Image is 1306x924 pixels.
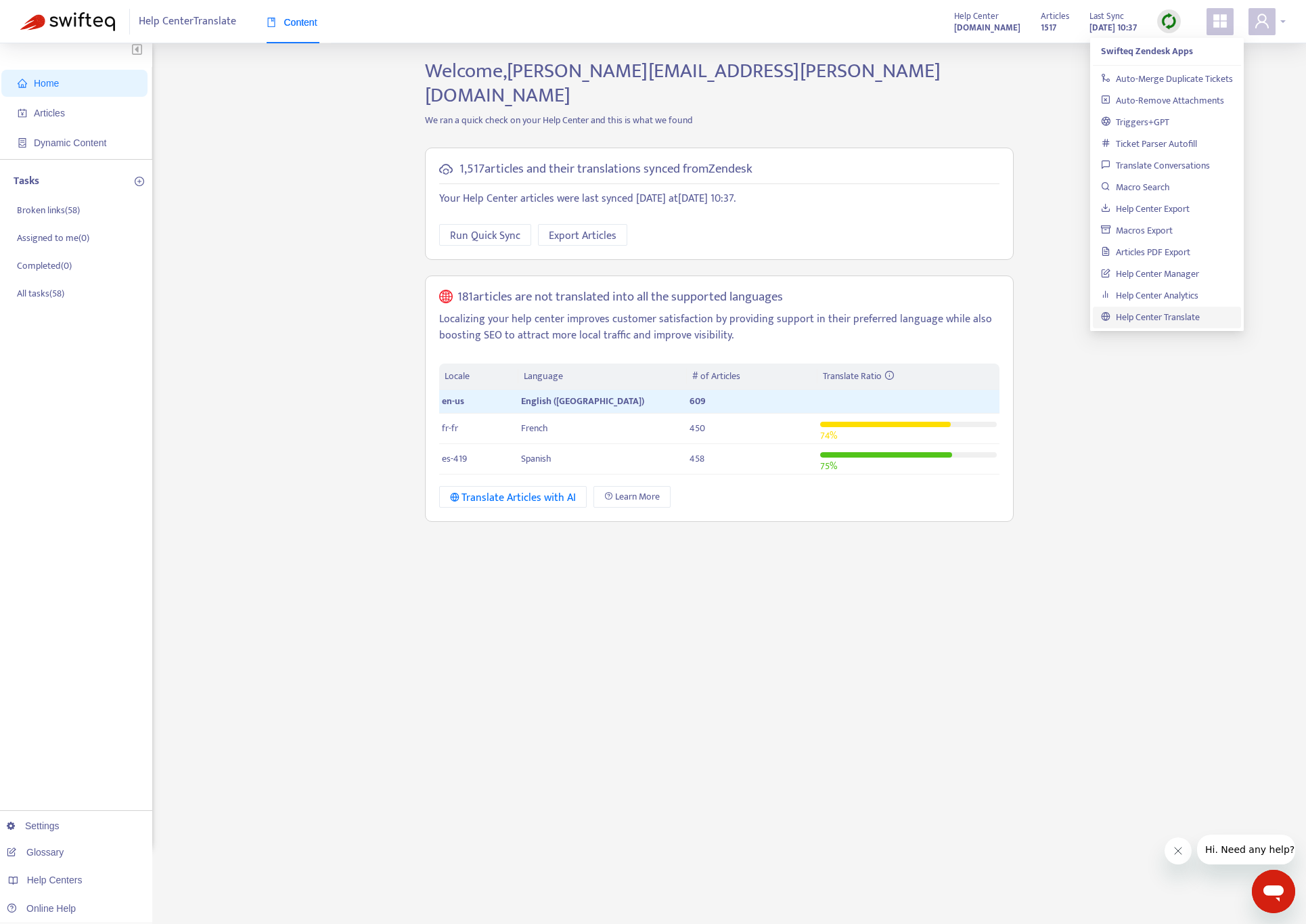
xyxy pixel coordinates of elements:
[18,79,27,88] span: home
[18,108,27,118] span: account-book
[549,227,616,244] span: Export Articles
[1101,244,1190,260] a: Articles PDF Export
[1101,114,1169,130] a: Triggers+GPT
[7,847,64,858] a: Glossary
[27,875,83,885] span: Help Centers
[17,231,89,245] p: Assigned to me ( 0 )
[17,203,80,217] p: Broken links ( 58 )
[1089,9,1124,24] span: Last Sync
[1101,71,1233,87] a: Auto-Merge Duplicate Tickets
[1041,9,1069,24] span: Articles
[439,290,453,305] span: global
[34,137,106,148] span: Dynamic Content
[267,18,276,27] span: book
[450,489,577,506] div: Translate Articles with AI
[1041,20,1056,35] strong: 1517
[593,486,671,508] a: Learn More
[1101,309,1200,325] a: Help Center Translate
[1101,158,1210,173] a: Translate Conversations
[1212,13,1228,29] span: appstore
[1101,266,1199,282] a: Help Center Manager
[439,311,999,344] p: Localizing your help center improves customer satisfaction by providing support in their preferre...
[521,451,551,466] span: Spanish
[690,420,705,436] span: 450
[521,420,548,436] span: French
[439,162,453,176] span: cloud-sync
[1101,136,1197,152] a: Ticket Parser Autofill
[954,20,1020,35] strong: [DOMAIN_NAME]
[1089,20,1137,35] strong: [DATE] 10:37
[518,364,686,390] th: Language
[457,290,783,305] h5: 181 articles are not translated into all the supported languages
[17,286,64,301] p: All tasks ( 58 )
[439,191,999,207] p: Your Help Center articles were last synced [DATE] at [DATE] 10:37 .
[820,458,837,474] span: 75 %
[34,78,59,89] span: Home
[442,420,458,436] span: fr-fr
[820,428,837,443] span: 74 %
[7,820,60,831] a: Settings
[1197,835,1295,864] iframe: Message from company
[1165,837,1192,864] iframe: Close message
[439,364,519,390] th: Locale
[18,138,27,148] span: container
[615,489,660,504] span: Learn More
[450,227,520,244] span: Run Quick Sync
[442,393,464,409] span: en-us
[538,224,627,246] button: Export Articles
[1101,201,1190,217] a: Help Center Export
[459,162,752,177] h5: 1,517 articles and their translations synced from Zendesk
[1161,13,1177,30] img: sync.dc5367851b00ba804db3.png
[17,259,72,273] p: Completed ( 0 )
[521,393,644,409] span: English ([GEOGRAPHIC_DATA])
[442,451,467,466] span: es-419
[1101,93,1224,108] a: Auto-Remove Attachments
[954,9,999,24] span: Help Center
[690,393,706,409] span: 609
[14,173,39,190] p: Tasks
[1101,288,1198,303] a: Help Center Analytics
[20,12,115,31] img: Swifteq
[1252,870,1295,913] iframe: Button to launch messaging window
[823,369,993,384] div: Translate Ratio
[1101,223,1173,238] a: Macros Export
[439,224,531,246] button: Run Quick Sync
[267,17,317,28] span: Content
[135,177,144,186] span: plus-circle
[954,20,1020,35] a: [DOMAIN_NAME]
[34,108,65,118] span: Articles
[687,364,817,390] th: # of Articles
[139,9,236,35] span: Help Center Translate
[690,451,704,466] span: 458
[7,903,76,914] a: Online Help
[439,486,587,508] button: Translate Articles with AI
[1101,179,1170,195] a: Macro Search
[1254,13,1270,29] span: user
[425,54,941,112] span: Welcome, [PERSON_NAME][EMAIL_ADDRESS][PERSON_NAME][DOMAIN_NAME]
[415,113,1024,127] p: We ran a quick check on your Help Center and this is what we found
[1101,43,1193,59] strong: Swifteq Zendesk Apps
